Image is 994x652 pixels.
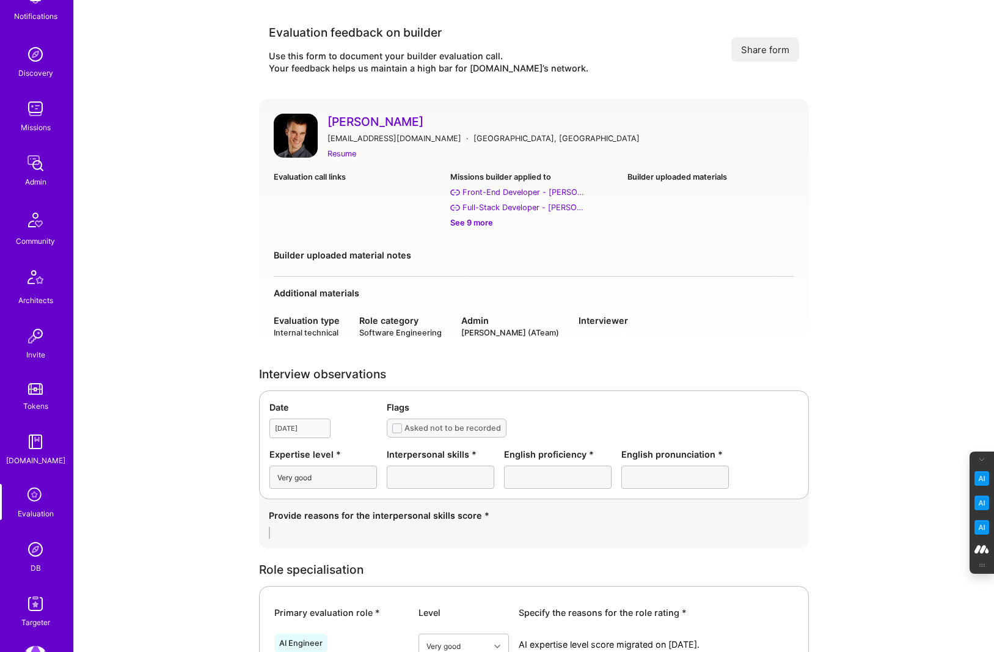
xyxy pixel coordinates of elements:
div: Level [418,606,509,619]
i: icon SelectionTeam [24,484,47,507]
div: · [466,132,469,145]
div: Evaluation call links [274,170,440,183]
div: Primary evaluation role * [274,606,409,619]
div: [GEOGRAPHIC_DATA], [GEOGRAPHIC_DATA] [473,132,640,145]
div: Interviewer [579,314,628,327]
div: Front-End Developer - Morgan & Morgan: Building an internal portal for healthcare providers [462,186,585,199]
div: Missions [21,121,51,134]
img: teamwork [23,97,48,121]
div: English pronunciation * [621,448,729,461]
div: Builder uploaded material notes [274,249,794,262]
img: admin teamwork [23,151,48,175]
div: Flags [387,401,798,414]
i: Full-Stack Developer - Langan: AI-Copilot for Environmental Site Assessment [450,203,460,213]
div: Full-Stack Developer - Langan: AI-Copilot for Environmental Site Assessment [462,201,585,214]
img: Architects [21,265,50,294]
a: User Avatar [274,114,318,161]
div: Notifications [14,10,57,23]
div: Community [16,235,55,247]
img: Key Point Extractor icon [974,471,989,486]
textarea: AI expertise level score migrated on [DATE]. [519,639,794,651]
i: icon Chevron [494,643,500,650]
img: Skill Targeter [23,592,48,616]
div: Invite [26,348,45,361]
a: Front-End Developer - [PERSON_NAME] & [PERSON_NAME]: Building an internal portal for healthcare p... [450,186,617,199]
div: Software Engineering [359,327,442,339]
i: Front-End Developer - Morgan & Morgan: Building an internal portal for healthcare providers [450,188,460,197]
div: Specify the reasons for the role rating * [519,606,794,619]
button: Share form [731,37,799,62]
img: Jargon Buster icon [974,520,989,535]
div: Interpersonal skills * [387,448,494,461]
a: Resume [327,147,356,160]
div: Evaluation type [274,314,340,327]
div: Admin [25,175,46,188]
div: Admin [461,314,559,327]
a: [PERSON_NAME] [327,114,794,130]
img: guide book [23,430,48,454]
img: discovery [23,42,48,67]
div: Use this form to document your builder evaluation call. Your feedback helps us maintain a high ba... [269,50,588,75]
div: Internal technical [274,327,340,339]
div: Very good [426,639,461,652]
div: Targeter [21,616,50,629]
div: Evaluation [18,507,54,520]
div: [DOMAIN_NAME] [6,454,65,467]
div: See 9 more [450,216,617,229]
div: Additional materials [274,287,794,299]
img: Invite [23,324,48,348]
div: Expertise level * [269,448,377,461]
div: Role specialisation [259,563,809,576]
div: Missions builder applied to [450,170,617,183]
img: tokens [28,383,43,395]
div: Evaluation feedback on builder [269,24,588,40]
div: DB [31,562,41,574]
div: English proficiency * [504,448,612,461]
div: Architects [18,294,53,307]
div: Role category [359,314,442,327]
img: Community [21,205,50,235]
img: Email Tone Analyzer icon [974,496,989,510]
div: [PERSON_NAME] (ATeam) [461,327,559,339]
img: User Avatar [274,114,318,158]
div: Date [269,401,377,414]
img: Admin Search [23,537,48,562]
div: Interview observations [259,368,809,381]
div: [EMAIL_ADDRESS][DOMAIN_NAME] [327,132,461,145]
a: Full-Stack Developer - [PERSON_NAME]: AI-Copilot for Environmental Site Assessment [450,201,617,214]
div: Builder uploaded materials [627,170,794,183]
div: Discovery [18,67,53,79]
div: Tokens [23,400,48,412]
div: AI Engineer [279,639,323,648]
div: Asked not to be recorded [404,422,501,434]
div: Provide reasons for the interpersonal skills score * [269,509,799,522]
